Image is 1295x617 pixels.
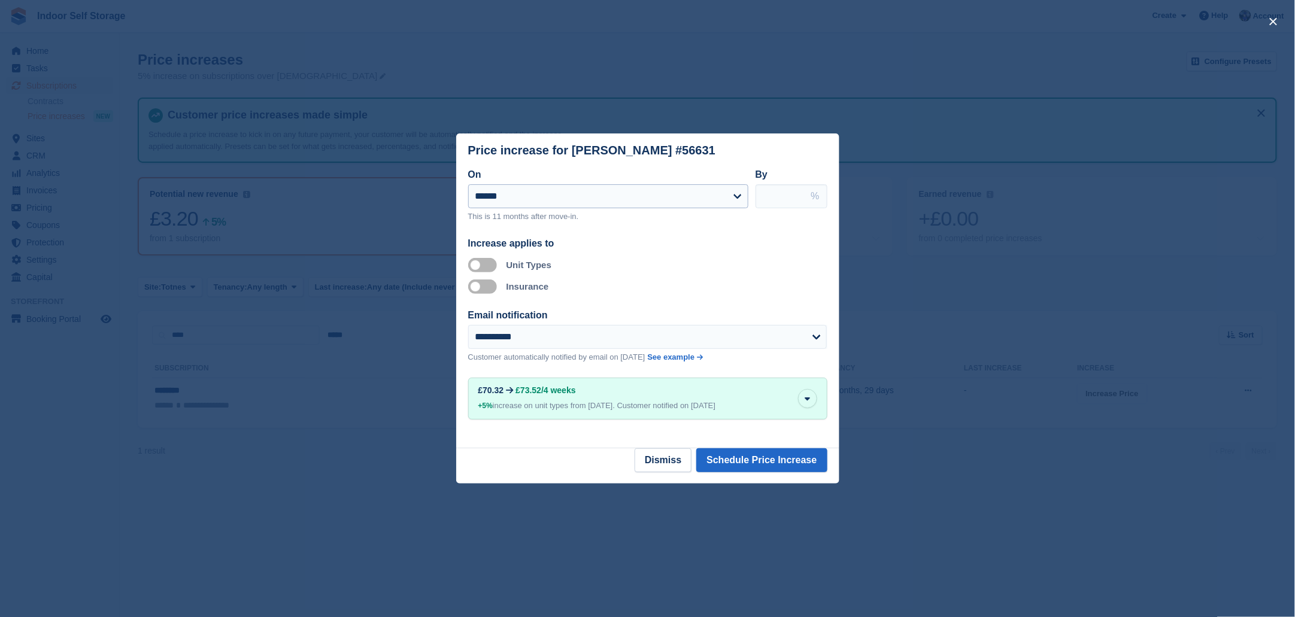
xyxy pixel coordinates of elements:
div: Increase applies to [468,236,827,251]
label: On [468,169,481,180]
button: close [1264,12,1283,31]
label: By [756,169,768,180]
div: £70.32 [478,385,504,395]
p: This is 11 months after move-in. [468,211,748,223]
button: Schedule Price Increase [696,448,827,472]
span: /4 weeks [541,385,576,395]
a: See example [648,351,703,363]
div: +5% [478,400,493,412]
span: £73.52 [515,385,541,395]
label: Apply to insurance [468,286,502,288]
label: Unit Types [507,260,552,270]
div: Price increase for [PERSON_NAME] #56631 [468,144,716,157]
span: Customer notified on [DATE] [617,401,716,410]
span: increase on unit types from [DATE]. [478,401,615,410]
label: Insurance [507,281,549,291]
label: Email notification [468,310,548,320]
p: Customer automatically notified by email on [DATE] [468,351,645,363]
label: Apply to unit types [468,265,502,266]
span: See example [648,352,695,361]
button: Dismiss [635,448,692,472]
